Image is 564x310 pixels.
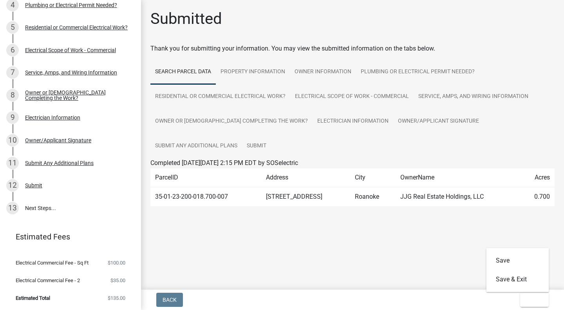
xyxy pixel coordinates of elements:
[261,168,350,187] td: Address
[242,134,271,159] a: Submit
[521,168,555,187] td: Acres
[526,297,538,303] span: Exit
[261,187,350,207] td: [STREET_ADDRESS]
[16,278,80,283] span: Electrical Commercial Fee - 2
[6,157,19,169] div: 11
[290,84,414,109] a: Electrical Scope of Work - Commercial
[6,179,19,192] div: 12
[350,187,396,207] td: Roanoke
[6,111,19,124] div: 9
[150,134,242,159] a: Submit Any Additional Plans
[25,115,80,120] div: Electrician Information
[521,187,555,207] td: 0.700
[163,297,177,303] span: Back
[150,44,555,53] div: Thank you for submitting your information. You may view the submitted information on the tabs below.
[393,109,484,134] a: Owner/Applicant Signature
[16,295,50,301] span: Estimated Total
[108,260,125,265] span: $100.00
[25,90,128,101] div: Owner or [DEMOGRAPHIC_DATA] Completing the Work?
[6,134,19,147] div: 10
[156,293,183,307] button: Back
[6,44,19,56] div: 6
[150,9,222,28] h1: Submitted
[25,138,91,143] div: Owner/Applicant Signature
[150,60,216,85] a: Search Parcel Data
[150,159,298,167] span: Completed [DATE][DATE] 2:15 PM EDT by SOSelectric
[25,47,116,53] div: Electrical Scope of Work - Commercial
[216,60,290,85] a: Property Information
[25,183,42,188] div: Submit
[350,168,396,187] td: City
[16,260,89,265] span: Electrical Commercial Fee - Sq Ft
[414,84,533,109] a: Service, Amps, and Wiring Information
[290,60,356,85] a: Owner Information
[396,168,521,187] td: OwnerName
[486,270,549,289] button: Save & Exit
[150,109,313,134] a: Owner or [DEMOGRAPHIC_DATA] Completing the Work?
[108,295,125,301] span: $135.00
[520,293,549,307] button: Exit
[6,202,19,214] div: 13
[356,60,479,85] a: Plumbing or Electrical Permit Needed?
[150,84,290,109] a: Residential or Commercial Electrical Work?
[6,21,19,34] div: 5
[25,25,128,30] div: Residential or Commercial Electrical Work?
[150,168,261,187] td: ParcelID
[6,89,19,102] div: 8
[6,66,19,79] div: 7
[25,160,94,166] div: Submit Any Additional Plans
[150,187,261,207] td: 35-01-23-200-018.700-007
[25,70,117,75] div: Service, Amps, and Wiring Information
[25,2,117,8] div: Plumbing or Electrical Permit Needed?
[6,229,128,245] a: Estimated Fees
[486,248,549,292] div: Exit
[110,278,125,283] span: $35.00
[313,109,393,134] a: Electrician Information
[486,251,549,270] button: Save
[396,187,521,207] td: JJG Real Estate Holdings, LLC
